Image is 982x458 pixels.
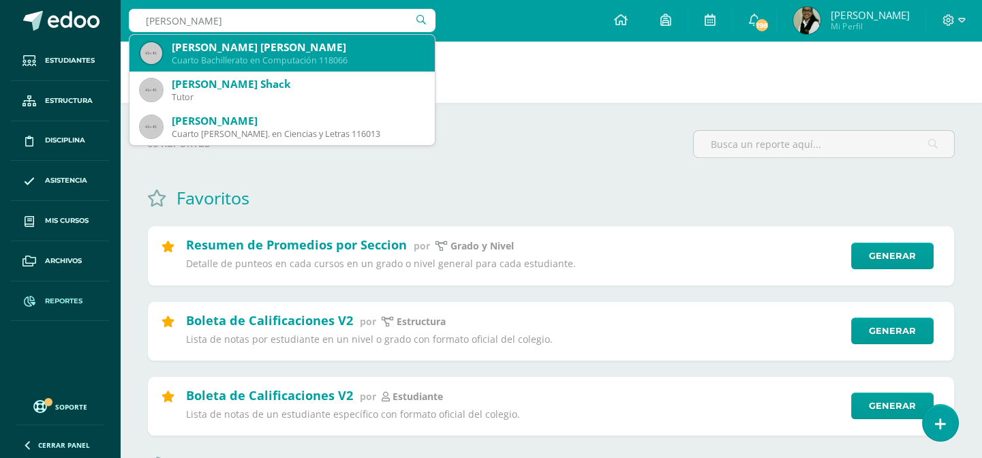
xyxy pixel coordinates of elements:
[140,42,162,64] img: 45x45
[793,7,820,34] img: 2641568233371aec4da1e5ad82614674.png
[55,402,87,412] span: Soporte
[38,440,90,450] span: Cerrar panel
[140,79,162,101] img: 45x45
[450,240,514,252] p: Grado y Nivel
[11,81,109,121] a: Estructura
[831,20,909,32] span: Mi Perfil
[393,391,443,403] p: estudiante
[172,128,424,140] div: Cuarto [PERSON_NAME]. en Ciencias y Letras 116013
[851,318,934,344] a: Generar
[45,215,89,226] span: Mis cursos
[172,114,424,128] div: [PERSON_NAME]
[129,9,435,32] input: Busca un usuario...
[172,77,424,91] div: [PERSON_NAME] Shack
[11,201,109,241] a: Mis cursos
[694,131,954,157] input: Busca un reporte aquí...
[851,393,934,419] a: Generar
[45,135,85,146] span: Disciplina
[140,116,162,138] img: 45x45
[186,408,842,421] p: Lista de notas de un estudiante específico con formato oficial del colegio.
[414,239,430,252] span: por
[186,387,353,403] h2: Boleta de Calificaciones V2
[172,91,424,103] div: Tutor
[11,281,109,322] a: Reportes
[186,312,353,329] h2: Boleta de Calificaciones V2
[45,175,87,186] span: Asistencia
[831,8,909,22] span: [PERSON_NAME]
[851,243,934,269] a: Generar
[16,397,104,415] a: Soporte
[360,390,376,403] span: por
[186,333,842,346] p: Lista de notas por estudiante en un nivel o grado con formato oficial del colegio.
[11,121,109,162] a: Disciplina
[397,316,446,328] p: Estructura
[45,296,82,307] span: Reportes
[45,256,82,266] span: Archivos
[360,315,376,328] span: por
[172,40,424,55] div: [PERSON_NAME] [PERSON_NAME]
[177,186,249,209] h1: Favoritos
[186,236,407,253] h2: Resumen de Promedios por Seccion
[11,241,109,281] a: Archivos
[45,95,93,106] span: Estructura
[186,258,842,270] p: Detalle de punteos en cada cursos en un grado o nivel general para cada estudiante.
[172,55,424,66] div: Cuarto Bachillerato en Computación 118066
[11,161,109,201] a: Asistencia
[754,18,769,33] span: 198
[11,41,109,81] a: Estudiantes
[45,55,95,66] span: Estudiantes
